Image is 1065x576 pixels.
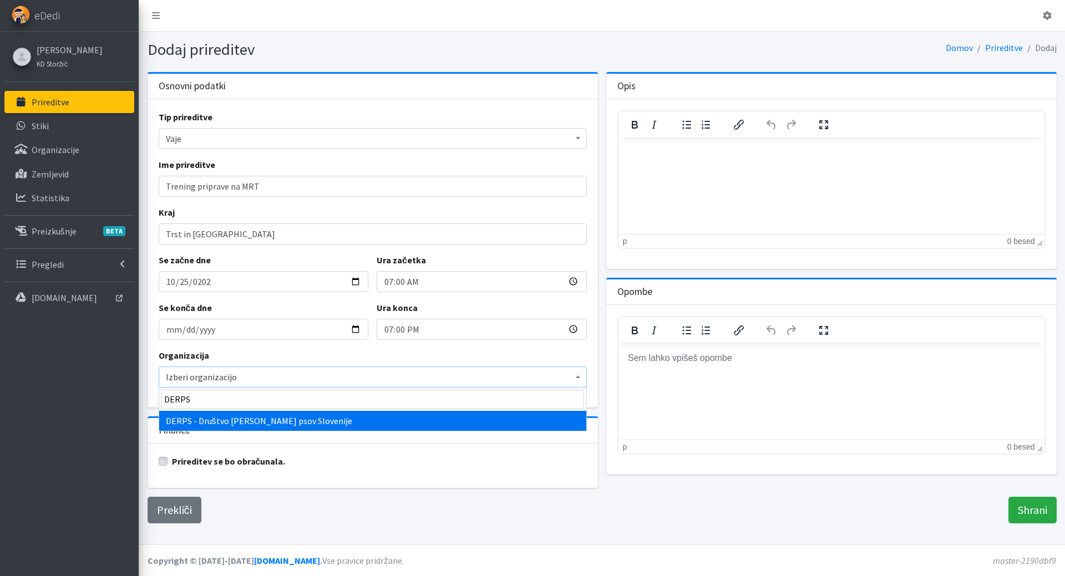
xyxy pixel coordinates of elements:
p: [DOMAIN_NAME] [32,292,97,303]
input: Kraj [159,223,587,244]
label: Prireditev se bo obračunala. [172,455,286,468]
button: Označen seznam [677,323,696,338]
span: eDedi [34,7,60,24]
label: Ura začetka [377,253,426,267]
h3: Finance [159,425,190,436]
a: Statistika [4,187,134,209]
a: Zemljevid [4,163,134,185]
div: Press the Up and Down arrow keys to resize the editor. [1037,442,1043,452]
a: PreizkušnjeBETA [4,220,134,242]
input: Ime prireditve [159,176,587,197]
button: 0 besed [1007,237,1035,246]
p: Organizacije [32,144,79,155]
h3: Opis [617,80,636,92]
button: Označen seznam [677,117,696,132]
label: Ura konca [377,301,418,314]
button: Vstavi/uredi povezavo [729,117,748,132]
a: [PERSON_NAME] [37,43,103,57]
div: p [623,442,627,451]
button: Razveljavi [762,117,781,132]
button: 0 besed [1007,442,1035,451]
body: Rich Text Area [9,9,417,21]
button: Čez cel zaslon [814,323,833,338]
a: Pregledi [4,253,134,276]
span: BETA [103,226,125,236]
button: Poševno [645,117,663,132]
a: Stiki [4,115,134,137]
button: Razveljavi [762,323,781,338]
button: Čez cel zaslon [814,117,833,132]
p: Statistika [32,192,69,203]
a: Organizacije [4,139,134,161]
span: Vaje [159,128,587,149]
a: Domov [946,42,973,53]
label: Se konča dne [159,301,212,314]
span: Izberi organizacijo [159,366,587,388]
label: Se začne dne [159,253,211,267]
button: Ponovno uveljavi [782,117,800,132]
button: Vstavi/uredi povezavo [729,323,748,338]
img: eDedi [12,6,30,24]
span: Vaje [166,131,580,146]
span: Izberi organizacijo [166,369,580,385]
p: Pregledi [32,259,64,270]
a: Prireditve [985,42,1023,53]
button: Oštevilčen seznam [697,323,716,338]
a: [DOMAIN_NAME] [254,555,320,566]
h3: Osnovni podatki [159,80,226,92]
button: Oštevilčen seznam [697,117,716,132]
button: Krepko [625,117,644,132]
li: DERPS - Društvo [PERSON_NAME] psov Slovenije [159,411,586,431]
button: Poševno [645,323,663,338]
input: Shrani [1008,497,1057,523]
button: Ponovno uveljavi [782,323,800,338]
div: p [623,237,627,246]
small: KD Storžič [37,59,68,68]
div: Press the Up and Down arrow keys to resize the editor. [1037,236,1043,246]
li: Dodaj [1023,40,1057,56]
a: Prekliči [148,497,201,523]
label: Tip prireditve [159,110,212,124]
h1: Dodaj prireditev [148,40,598,59]
p: Preizkušnje [32,226,77,237]
p: Prireditve [32,96,69,108]
label: Kraj [159,206,175,219]
strong: Copyright © [DATE]-[DATE] . [148,555,322,566]
label: Ime prireditve [159,158,215,171]
p: Zemljevid [32,169,69,180]
p: Stiki [32,120,49,131]
a: [DOMAIN_NAME] [4,287,134,309]
em: master-2190dbf9 [993,555,1056,566]
a: KD Storžič [37,57,103,70]
footer: Vse pravice pridržane. [139,544,1065,576]
button: Krepko [625,323,644,338]
a: Prireditve [4,91,134,113]
h3: Opombe [617,286,652,298]
label: Organizacija [159,349,209,362]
